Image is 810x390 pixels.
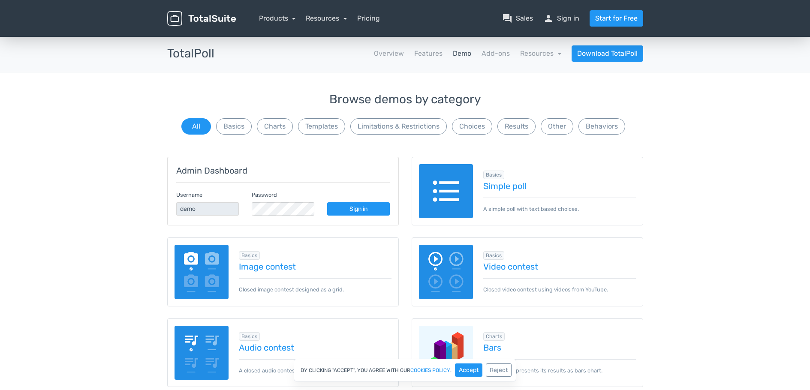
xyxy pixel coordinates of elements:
[590,10,643,27] a: Start for Free
[167,47,214,60] h3: TotalPoll
[357,13,380,24] a: Pricing
[167,11,236,26] img: TotalSuite for WordPress
[578,118,625,135] button: Behaviors
[298,118,345,135] button: Templates
[252,191,277,199] label: Password
[419,326,473,380] img: charts-bars.png.webp
[374,48,404,59] a: Overview
[419,164,473,219] img: text-poll.png.webp
[306,14,347,22] a: Resources
[239,251,260,260] span: Browse all in Basics
[502,13,512,24] span: question_answer
[175,245,229,299] img: image-poll.png.webp
[452,118,492,135] button: Choices
[167,93,643,106] h3: Browse demos by category
[239,262,391,271] a: Image contest
[541,118,573,135] button: Other
[497,118,536,135] button: Results
[482,48,510,59] a: Add-ons
[350,118,447,135] button: Limitations & Restrictions
[483,251,504,260] span: Browse all in Basics
[520,49,561,57] a: Resources
[455,363,482,377] button: Accept
[483,332,505,341] span: Browse all in Charts
[410,368,450,373] a: cookies policy
[483,343,636,352] a: Bars
[176,166,390,175] h5: Admin Dashboard
[543,13,554,24] span: person
[414,48,443,59] a: Features
[181,118,211,135] button: All
[543,13,579,24] a: personSign in
[239,343,391,352] a: Audio contest
[257,118,293,135] button: Charts
[294,359,516,381] div: By clicking "Accept", you agree with our .
[453,48,471,59] a: Demo
[176,191,202,199] label: Username
[327,202,390,216] a: Sign in
[216,118,252,135] button: Basics
[419,245,473,299] img: video-poll.png.webp
[483,278,636,294] p: Closed video contest using videos from YouTube.
[239,332,260,341] span: Browse all in Basics
[502,13,533,24] a: question_answerSales
[239,278,391,294] p: Closed image contest designed as a grid.
[483,262,636,271] a: Video contest
[483,198,636,213] p: A simple poll with text based choices.
[175,326,229,380] img: audio-poll.png.webp
[486,363,512,377] button: Reject
[572,45,643,62] a: Download TotalPoll
[483,171,504,179] span: Browse all in Basics
[483,181,636,191] a: Simple poll
[259,14,296,22] a: Products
